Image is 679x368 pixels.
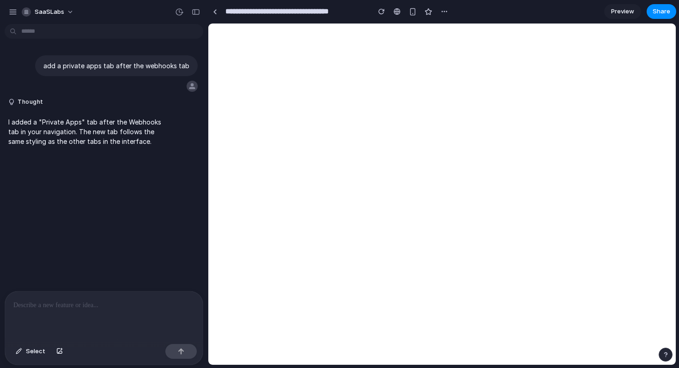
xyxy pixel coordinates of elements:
[647,4,676,19] button: Share
[35,7,64,17] span: SaaSLabs
[26,347,45,356] span: Select
[11,344,50,359] button: Select
[8,117,163,146] p: I added a "Private Apps" tab after the Webhooks tab in your navigation. The new tab follows the s...
[653,7,670,16] span: Share
[18,5,79,19] button: SaaSLabs
[604,4,641,19] a: Preview
[611,7,634,16] span: Preview
[43,61,189,71] p: add a private apps tab after the webhooks tab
